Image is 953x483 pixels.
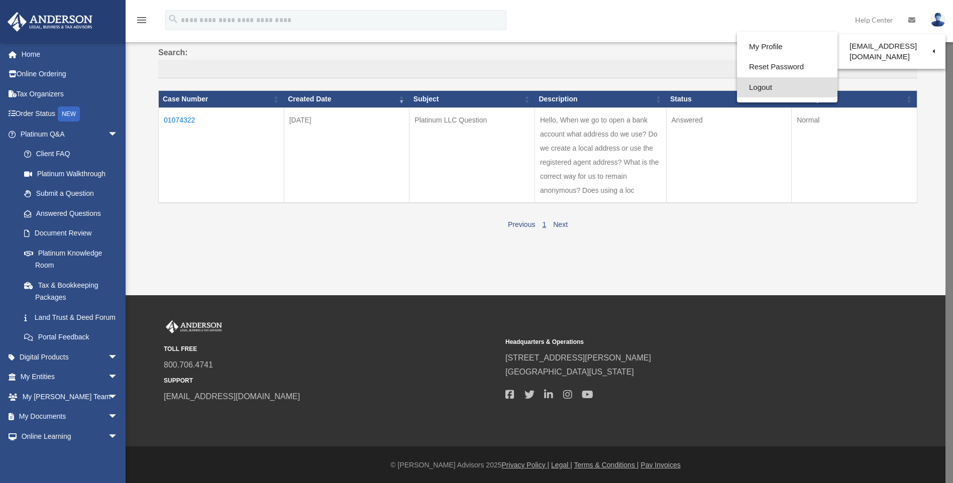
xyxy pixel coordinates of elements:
span: arrow_drop_down [108,387,128,407]
a: Tax Organizers [7,84,133,104]
a: Land Trust & Deed Forum [14,307,128,327]
td: [DATE] [284,108,409,203]
a: My [PERSON_NAME] Teamarrow_drop_down [7,387,133,407]
i: menu [136,14,148,26]
a: Tax & Bookkeeping Packages [14,275,128,307]
span: arrow_drop_down [108,446,128,467]
span: arrow_drop_down [108,407,128,427]
td: 01074322 [159,108,284,203]
a: [GEOGRAPHIC_DATA][US_STATE] [505,368,634,376]
img: Anderson Advisors Platinum Portal [164,320,224,333]
a: Previous [508,220,535,228]
input: Search: [158,60,917,79]
a: 1 [542,220,546,228]
a: Next [553,220,568,228]
span: arrow_drop_down [108,367,128,388]
a: Reset Password [737,57,837,77]
a: Platinum Walkthrough [14,164,128,184]
div: © [PERSON_NAME] Advisors 2025 [126,459,945,471]
span: arrow_drop_down [108,347,128,368]
a: Terms & Conditions | [574,461,639,469]
a: My Entitiesarrow_drop_down [7,367,133,387]
a: Portal Feedback [14,327,128,347]
a: Answered Questions [14,203,123,223]
td: Hello, When we go to open a bank account what address do we use? Do we create a local address or ... [535,108,666,203]
a: My Profile [737,37,837,57]
a: [STREET_ADDRESS][PERSON_NAME] [505,353,651,362]
a: Digital Productsarrow_drop_down [7,347,133,367]
small: Headquarters & Operations [505,337,840,347]
td: Platinum LLC Question [409,108,535,203]
a: Platinum Q&Aarrow_drop_down [7,124,128,144]
a: Legal | [551,461,572,469]
th: Subject: activate to sort column ascending [409,91,535,108]
small: SUPPORT [164,376,498,386]
th: Priority: activate to sort column ascending [792,91,917,108]
a: Document Review [14,223,128,244]
a: Submit a Question [14,184,128,204]
a: Client FAQ [14,144,128,164]
a: menu [136,18,148,26]
a: My Documentsarrow_drop_down [7,407,133,427]
a: Online Learningarrow_drop_down [7,426,133,446]
a: Order StatusNEW [7,104,133,125]
span: arrow_drop_down [108,124,128,145]
img: User Pic [930,13,945,27]
th: Created Date: activate to sort column ascending [284,91,409,108]
a: Platinum Knowledge Room [14,243,128,275]
a: [EMAIL_ADDRESS][DOMAIN_NAME] [837,37,945,66]
a: 800.706.4741 [164,360,213,369]
small: TOLL FREE [164,344,498,354]
a: Pay Invoices [641,461,680,469]
img: Anderson Advisors Platinum Portal [5,12,95,32]
a: Billingarrow_drop_down [7,446,133,466]
label: Search: [158,46,917,79]
div: NEW [58,106,80,122]
th: Description: activate to sort column ascending [535,91,666,108]
a: Home [7,44,133,64]
a: Online Ordering [7,64,133,84]
th: Case Number: activate to sort column ascending [159,91,284,108]
a: Privacy Policy | [502,461,550,469]
i: search [168,14,179,25]
td: Answered [666,108,792,203]
a: [EMAIL_ADDRESS][DOMAIN_NAME] [164,392,300,401]
span: arrow_drop_down [108,426,128,447]
th: Status: activate to sort column ascending [666,91,792,108]
td: Normal [792,108,917,203]
a: Logout [737,77,837,98]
